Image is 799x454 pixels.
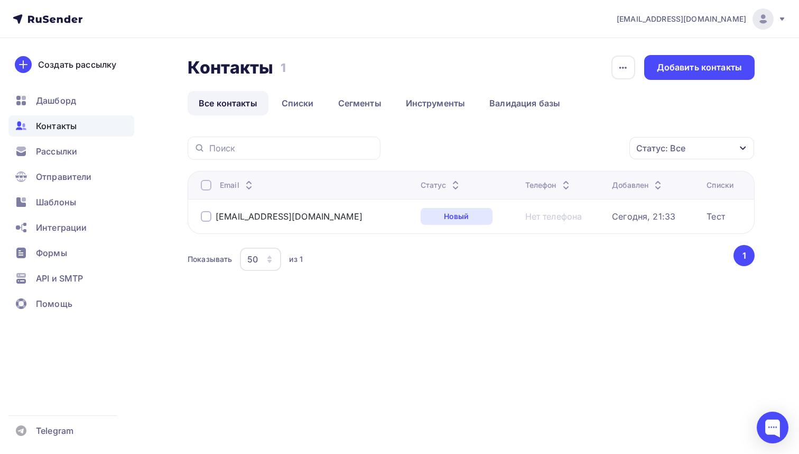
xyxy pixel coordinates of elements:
a: Сегодня, 21:33 [612,211,675,222]
span: Telegram [36,424,73,437]
a: [EMAIL_ADDRESS][DOMAIN_NAME] [216,211,363,222]
div: 50 [247,253,258,266]
span: Контакты [36,120,77,132]
a: Рассылки [8,141,134,162]
span: Отправители [36,170,92,183]
input: Поиск [209,142,374,154]
div: Статус: Все [636,142,685,155]
a: Тест [707,211,725,222]
a: Контакты [8,115,134,137]
div: Статус [421,180,462,190]
h3: 1 [281,60,286,75]
a: Формы [8,242,134,264]
a: Валидация базы [478,91,571,115]
a: Инструменты [395,91,477,115]
button: 50 [239,247,282,271]
button: Go to page 1 [733,245,755,266]
h2: Контакты [188,57,273,78]
div: Email [220,180,255,190]
a: Списки [271,91,325,115]
div: Добавлен [612,180,664,190]
a: Все контакты [188,91,268,115]
span: Формы [36,247,67,259]
div: Добавить контакты [657,61,742,74]
span: Шаблоны [36,196,76,208]
a: Сегменты [327,91,393,115]
span: Помощь [36,297,72,310]
button: Статус: Все [629,137,755,160]
div: Списки [707,180,733,190]
a: Дашборд [8,90,134,111]
ul: Pagination [732,245,755,266]
div: Телефон [525,180,572,190]
span: Интеграции [36,221,87,234]
a: [EMAIL_ADDRESS][DOMAIN_NAME] [617,8,786,30]
span: Рассылки [36,145,77,158]
div: Показывать [188,254,232,265]
a: Новый [421,208,493,225]
div: из 1 [289,254,303,265]
div: Создать рассылку [38,58,116,71]
a: Отправители [8,166,134,187]
a: Нет телефона [525,211,582,222]
span: API и SMTP [36,272,83,285]
span: Дашборд [36,94,76,107]
a: Шаблоны [8,192,134,213]
span: [EMAIL_ADDRESS][DOMAIN_NAME] [617,14,746,24]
